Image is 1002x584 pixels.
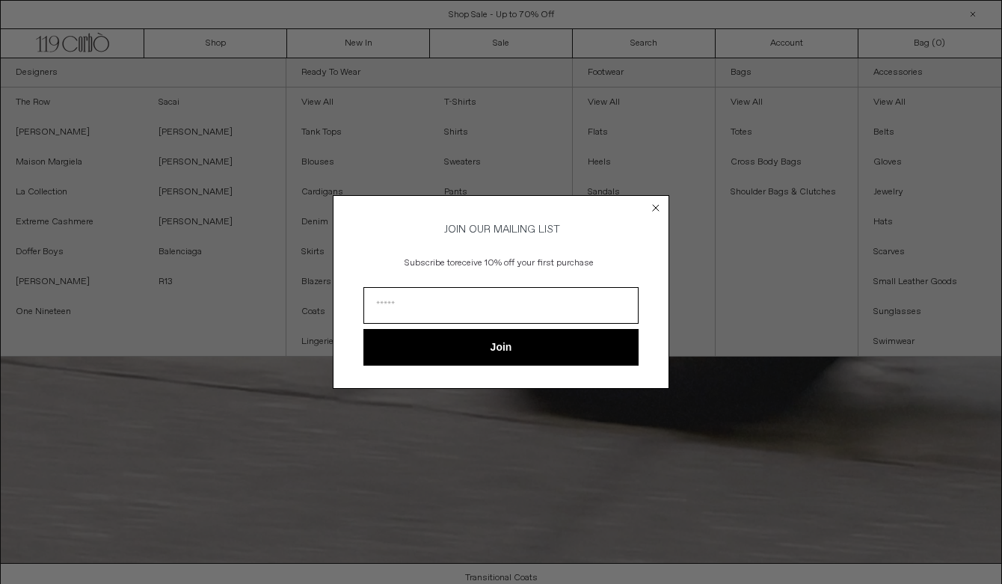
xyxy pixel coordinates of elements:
span: Subscribe to [405,257,455,269]
span: receive 10% off your first purchase [455,257,594,269]
button: Join [363,329,639,366]
button: Close dialog [648,200,663,215]
span: JOIN OUR MAILING LIST [442,223,560,236]
input: Email [363,287,639,324]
